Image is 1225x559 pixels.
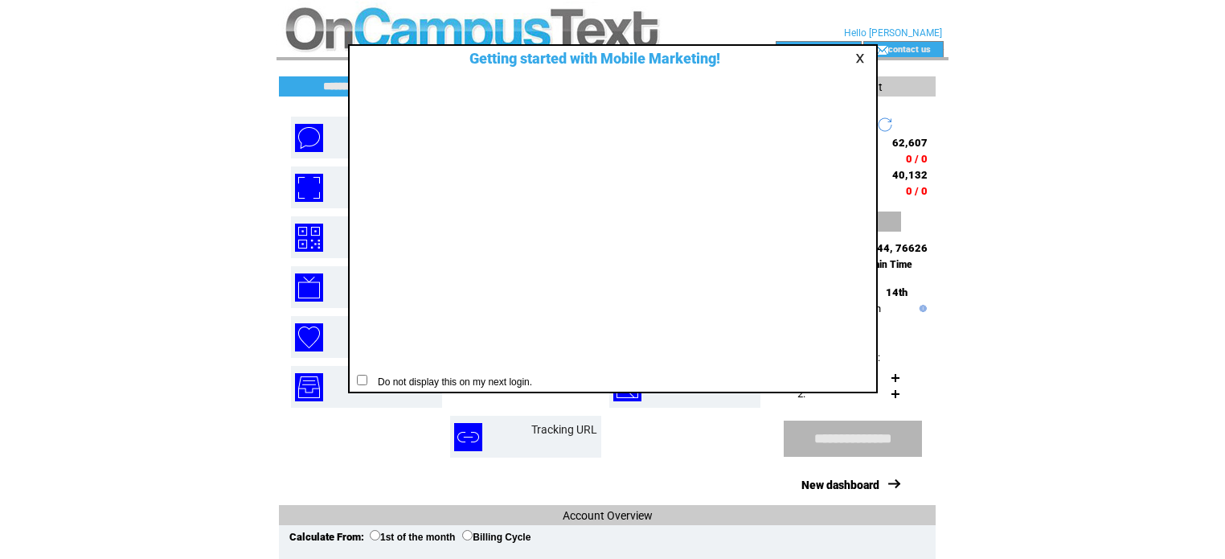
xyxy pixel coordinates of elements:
[462,532,531,543] label: Billing Cycle
[906,185,928,197] span: 0 / 0
[295,373,323,401] img: inbox.png
[844,27,942,39] span: Hello [PERSON_NAME]
[876,43,888,56] img: contact_us_icon.gif
[801,43,813,56] img: account_icon.gif
[295,273,323,302] img: text-to-screen.png
[906,153,928,165] span: 0 / 0
[370,532,455,543] label: 1st of the month
[370,530,380,541] input: 1st of the month
[289,531,364,543] span: Calculate From:
[886,286,907,298] span: 14th
[797,388,805,400] span: 2.
[858,242,928,254] span: 71444, 76626
[916,305,927,312] img: help.gif
[295,323,323,351] img: birthday-wishes.png
[801,479,879,491] a: New dashboard
[846,259,912,270] span: Mountain Time
[892,169,928,181] span: 40,132
[453,50,720,67] span: Getting started with Mobile Marketing!
[563,509,653,522] span: Account Overview
[295,124,323,152] img: text-blast.png
[295,224,323,252] img: qr-codes.png
[454,423,482,451] img: tracking-url.png
[531,423,597,436] a: Tracking URL
[295,174,323,202] img: mobile-coupons.png
[888,43,931,54] a: contact us
[370,376,532,388] span: Do not display this on my next login.
[462,530,473,541] input: Billing Cycle
[892,137,928,149] span: 62,607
